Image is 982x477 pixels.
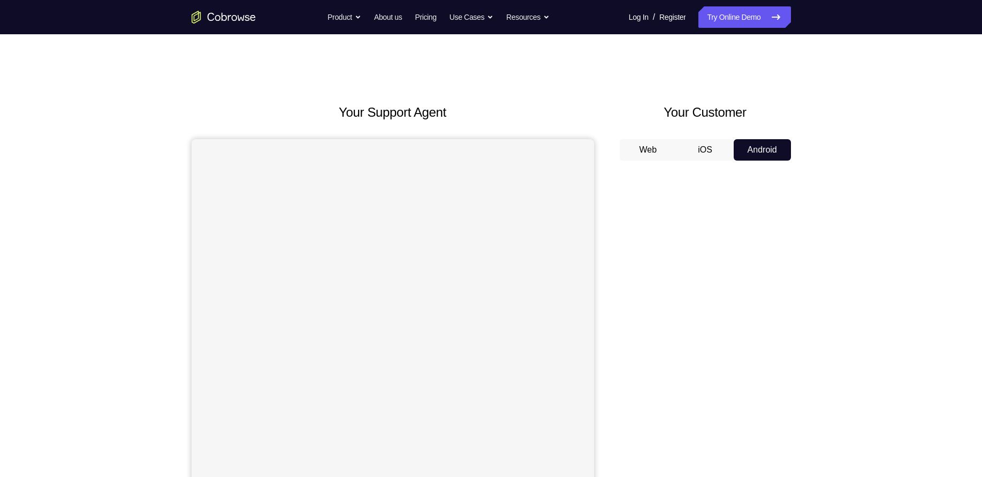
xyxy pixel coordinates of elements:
span: / [653,11,655,24]
a: Try Online Demo [698,6,790,28]
a: Pricing [415,6,436,28]
button: Product [328,6,361,28]
button: Resources [506,6,550,28]
h2: Your Support Agent [192,103,594,122]
a: About us [374,6,402,28]
button: iOS [676,139,734,161]
h2: Your Customer [620,103,791,122]
a: Register [659,6,686,28]
a: Log In [629,6,649,28]
button: Android [734,139,791,161]
a: Go to the home page [192,11,256,24]
button: Web [620,139,677,161]
button: Use Cases [450,6,493,28]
